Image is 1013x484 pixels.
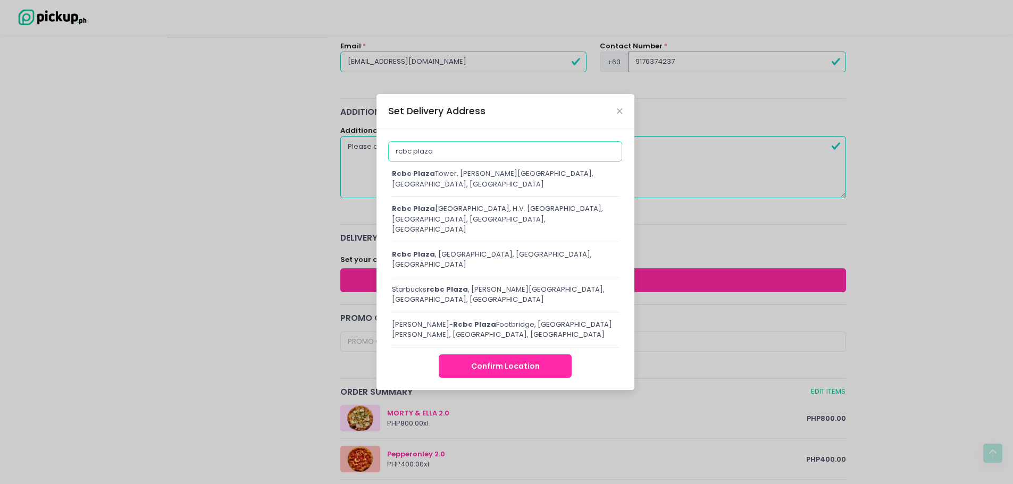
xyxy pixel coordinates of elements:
[388,104,485,118] div: Set Delivery Address
[392,168,435,179] span: rcbc plaza
[392,203,435,214] span: rcbc plaza
[426,284,468,294] span: rcbc plaza
[392,319,619,340] div: [PERSON_NAME]- Footbridge, [GEOGRAPHIC_DATA][PERSON_NAME], [GEOGRAPHIC_DATA], [GEOGRAPHIC_DATA]
[392,168,619,189] div: Tower, [PERSON_NAME][GEOGRAPHIC_DATA], [GEOGRAPHIC_DATA], [GEOGRAPHIC_DATA]
[439,354,572,378] button: Confirm Location
[388,141,622,162] input: Delivery Address
[617,108,622,114] button: Close
[392,249,619,270] div: , [GEOGRAPHIC_DATA], [GEOGRAPHIC_DATA], [GEOGRAPHIC_DATA]
[392,284,619,305] div: Starbucks , [PERSON_NAME][GEOGRAPHIC_DATA], [GEOGRAPHIC_DATA], [GEOGRAPHIC_DATA]
[392,249,435,259] span: rcbc plaza
[392,203,619,235] div: [GEOGRAPHIC_DATA], H.V. [GEOGRAPHIC_DATA], [GEOGRAPHIC_DATA], [GEOGRAPHIC_DATA], [GEOGRAPHIC_DATA]
[453,319,496,329] span: rcbc plaza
